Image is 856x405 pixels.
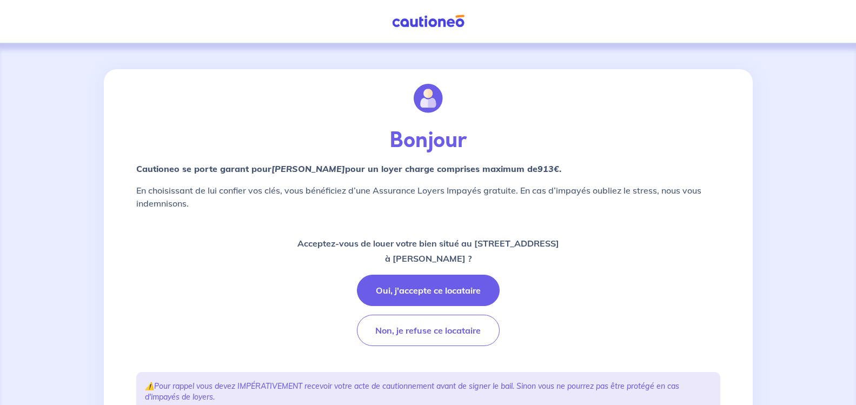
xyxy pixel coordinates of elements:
p: ⚠️ [145,381,712,402]
p: Acceptez-vous de louer votre bien situé au [STREET_ADDRESS] à [PERSON_NAME] ? [297,236,559,266]
em: 913€ [538,163,559,174]
em: Pour rappel vous devez IMPÉRATIVEMENT recevoir votre acte de cautionnement avant de signer le bai... [145,381,679,402]
em: [PERSON_NAME] [271,163,345,174]
p: En choisissant de lui confier vos clés, vous bénéficiez d’une Assurance Loyers Impayés gratuite. ... [136,184,720,210]
p: Bonjour [136,128,720,154]
strong: Cautioneo se porte garant pour pour un loyer charge comprises maximum de . [136,163,561,174]
button: Non, je refuse ce locataire [357,315,500,346]
button: Oui, j'accepte ce locataire [357,275,500,306]
img: Cautioneo [388,15,469,28]
img: illu_account.svg [414,84,443,113]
